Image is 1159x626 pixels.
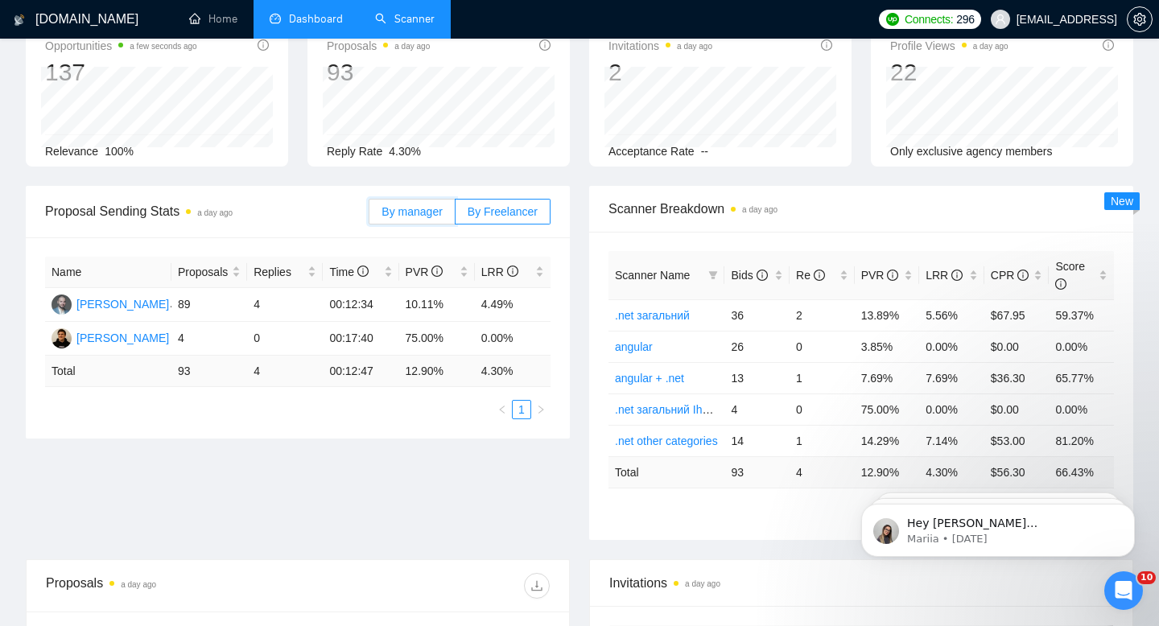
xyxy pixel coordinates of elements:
[431,266,443,277] span: info-circle
[855,299,920,331] td: 13.89%
[189,12,237,26] a: homeHome
[481,266,518,278] span: LRR
[14,7,25,33] img: logo
[1137,571,1156,584] span: 10
[1049,425,1114,456] td: 81.20%
[45,201,369,221] span: Proposal Sending Stats
[731,269,767,282] span: Bids
[468,205,538,218] span: By Freelancer
[984,425,1050,456] td: $53.00
[493,400,512,419] button: left
[76,329,211,347] div: [PERSON_NAME] Mokhnii
[724,425,790,456] td: 14
[615,372,684,385] a: angular + .net
[887,270,898,281] span: info-circle
[258,39,269,51] span: info-circle
[615,309,690,322] a: .net загальний
[905,10,953,28] span: Connects:
[45,257,171,288] th: Name
[254,263,304,281] span: Replies
[608,36,712,56] span: Invitations
[1127,13,1153,26] a: setting
[608,199,1114,219] span: Scanner Breakdown
[247,356,323,387] td: 4
[1127,6,1153,32] button: setting
[46,573,298,599] div: Proposals
[837,470,1159,583] iframe: Intercom notifications message
[512,400,531,419] li: 1
[497,405,507,414] span: left
[1055,260,1085,290] span: Score
[677,42,712,51] time: a day ago
[531,400,551,419] button: right
[615,403,754,416] a: .net загальний Ihor's profile
[45,36,197,56] span: Opportunities
[394,42,430,51] time: a day ago
[105,145,134,158] span: 100%
[399,356,475,387] td: 12.90 %
[289,12,343,26] span: Dashboard
[995,14,1006,25] span: user
[1017,270,1029,281] span: info-circle
[52,328,72,348] img: IM
[608,57,712,88] div: 2
[984,456,1050,488] td: $ 56.30
[247,322,323,356] td: 0
[536,405,546,414] span: right
[724,299,790,331] td: 36
[615,434,718,447] a: .net other categories
[382,205,442,218] span: By manager
[855,456,920,488] td: 12.90 %
[406,266,443,278] span: PVR
[171,288,247,322] td: 89
[919,393,984,425] td: 0.00%
[525,579,549,592] span: download
[524,573,550,599] button: download
[790,456,855,488] td: 4
[790,331,855,362] td: 0
[130,42,196,51] time: a few seconds ago
[1111,195,1133,208] span: New
[724,362,790,393] td: 13
[171,356,247,387] td: 93
[329,266,368,278] span: Time
[890,36,1008,56] span: Profile Views
[701,145,708,158] span: --
[790,299,855,331] td: 2
[45,57,197,88] div: 137
[757,270,768,281] span: info-circle
[919,362,984,393] td: 7.69%
[919,456,984,488] td: 4.30 %
[708,270,718,280] span: filter
[705,263,721,287] span: filter
[475,356,551,387] td: 4.30 %
[855,425,920,456] td: 14.29%
[45,356,171,387] td: Total
[1104,571,1143,610] iframe: Intercom live chat
[327,36,430,56] span: Proposals
[171,257,247,288] th: Proposals
[1049,331,1114,362] td: 0.00%
[855,331,920,362] td: 3.85%
[1049,362,1114,393] td: 65.77%
[1049,456,1114,488] td: 66.43 %
[724,393,790,425] td: 4
[76,295,169,313] div: [PERSON_NAME]
[375,12,435,26] a: searchScanner
[475,322,551,356] td: 0.00%
[531,400,551,419] li: Next Page
[991,269,1029,282] span: CPR
[121,580,156,589] time: a day ago
[247,288,323,322] td: 4
[790,362,855,393] td: 1
[52,297,169,310] a: VK[PERSON_NAME]
[609,573,1113,593] span: Invitations
[973,42,1008,51] time: a day ago
[493,400,512,419] li: Previous Page
[52,294,72,315] img: VK
[1049,393,1114,425] td: 0.00%
[323,356,398,387] td: 00:12:47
